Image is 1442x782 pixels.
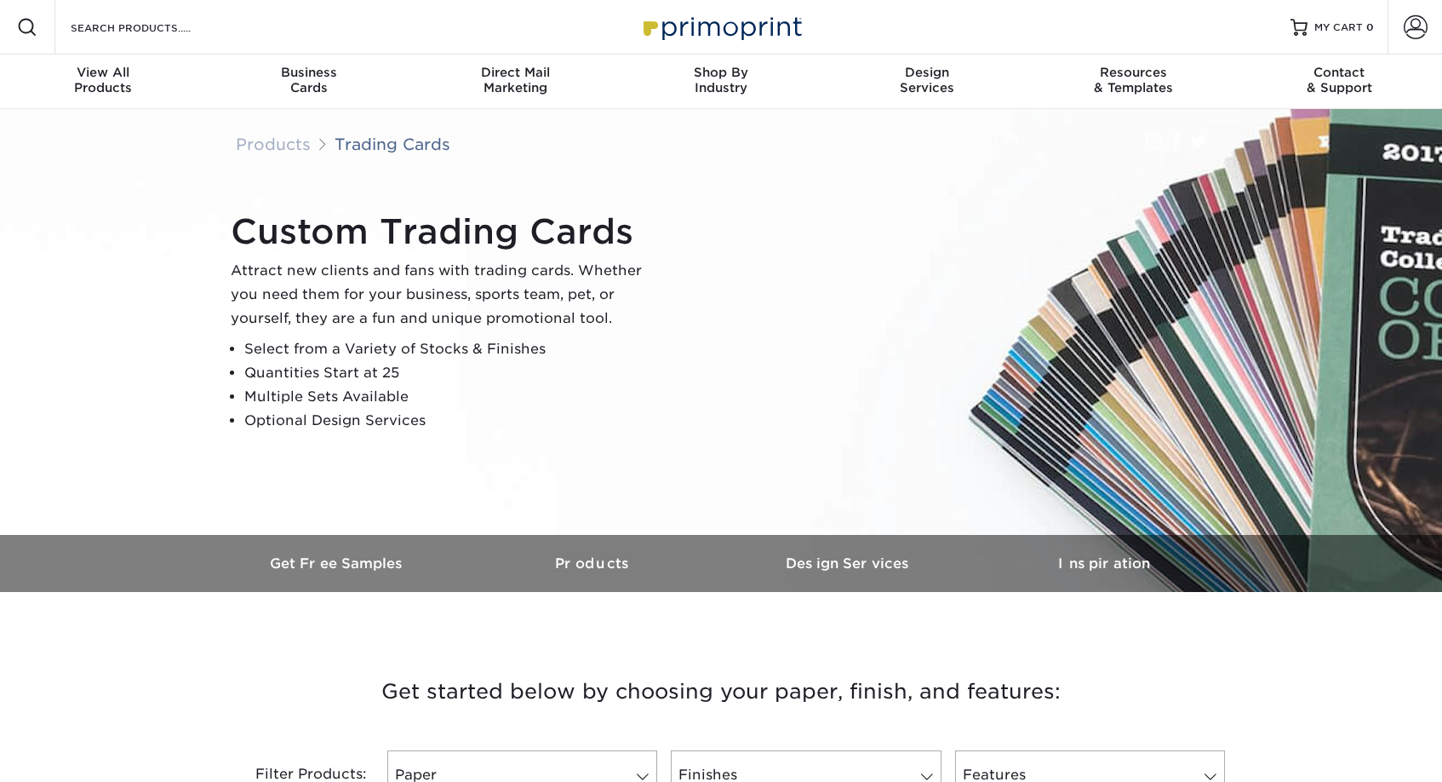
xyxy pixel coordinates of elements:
[636,9,806,45] img: Primoprint
[1236,65,1442,80] span: Contact
[412,65,618,80] span: Direct Mail
[466,535,721,592] a: Products
[1030,65,1236,95] div: & Templates
[223,653,1219,730] h3: Get started below by choosing your paper, finish, and features:
[618,55,824,109] a: Shop ByIndustry
[1366,21,1374,33] span: 0
[335,135,450,153] a: Trading Cards
[210,555,466,572] h3: Get Free Samples
[976,555,1232,572] h3: Inspiration
[244,385,656,409] li: Multiple Sets Available
[824,65,1030,95] div: Services
[1030,65,1236,80] span: Resources
[1030,55,1236,109] a: Resources& Templates
[1236,55,1442,109] a: Contact& Support
[244,337,656,361] li: Select from a Variety of Stocks & Finishes
[976,535,1232,592] a: Inspiration
[466,555,721,572] h3: Products
[1314,20,1363,35] span: MY CART
[721,555,976,572] h3: Design Services
[210,535,466,592] a: Get Free Samples
[236,135,311,153] a: Products
[244,361,656,385] li: Quantities Start at 25
[69,17,235,37] input: SEARCH PRODUCTS.....
[412,55,618,109] a: Direct MailMarketing
[244,409,656,433] li: Optional Design Services
[824,55,1030,109] a: DesignServices
[206,55,412,109] a: BusinessCards
[231,211,656,252] h1: Custom Trading Cards
[721,535,976,592] a: Design Services
[824,65,1030,80] span: Design
[618,65,824,95] div: Industry
[231,259,656,331] p: Attract new clients and fans with trading cards. Whether you need them for your business, sports ...
[206,65,412,80] span: Business
[206,65,412,95] div: Cards
[1236,65,1442,95] div: & Support
[412,65,618,95] div: Marketing
[618,65,824,80] span: Shop By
